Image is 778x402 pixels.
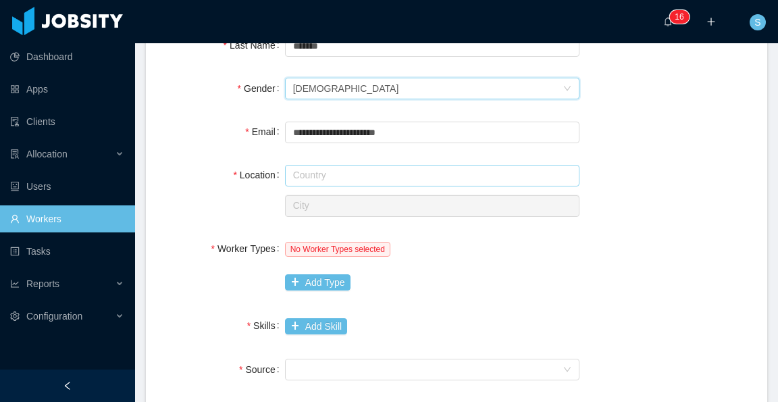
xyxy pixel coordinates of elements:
[10,311,20,321] i: icon: setting
[669,10,689,24] sup: 16
[224,40,285,51] label: Last Name
[293,78,399,99] div: Male
[10,76,124,103] a: icon: appstoreApps
[285,242,390,257] span: No Worker Types selected
[239,364,285,375] label: Source
[706,17,716,26] i: icon: plus
[285,35,579,57] input: Last Name
[10,149,20,159] i: icon: solution
[10,173,124,200] a: icon: robotUsers
[10,43,124,70] a: icon: pie-chartDashboard
[26,311,82,322] span: Configuration
[10,108,124,135] a: icon: auditClients
[245,126,284,137] label: Email
[10,279,20,288] i: icon: line-chart
[211,243,284,254] label: Worker Types
[247,320,285,331] label: Skills
[26,149,68,159] span: Allocation
[675,10,679,24] p: 1
[663,17,673,26] i: icon: bell
[285,122,579,143] input: Email
[563,84,571,94] i: icon: down
[285,318,347,334] button: icon: plusAdd Skill
[26,278,59,289] span: Reports
[233,170,284,180] label: Location
[10,238,124,265] a: icon: profileTasks
[754,14,760,30] span: S
[238,83,285,94] label: Gender
[285,274,351,291] button: icon: plusAdd Type
[679,10,684,24] p: 6
[10,205,124,232] a: icon: userWorkers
